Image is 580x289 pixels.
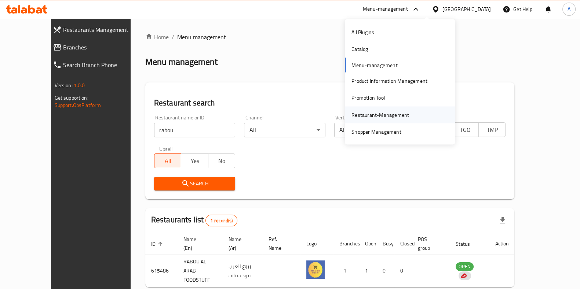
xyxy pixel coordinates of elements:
td: 0 [394,255,412,287]
a: Home [145,33,169,41]
span: Search [160,179,230,188]
div: All [334,123,416,137]
span: A [568,5,570,13]
td: RABOU AL ARAB FOODSTUFF [178,255,223,287]
span: 1 record(s) [206,217,237,224]
span: Ref. Name [268,235,292,252]
span: POS group [418,235,441,252]
span: 1.0.0 [74,81,85,90]
th: Action [489,233,514,255]
span: Yes [184,156,205,166]
span: ID [151,240,165,248]
td: ربوع العرب فود ستاف [223,255,262,287]
div: Menu-management [363,5,408,14]
a: Restaurants Management [47,21,148,38]
span: Search Branch Phone [63,60,142,69]
td: 615486 [145,255,178,287]
span: Menu management [177,33,226,41]
button: TMP [478,122,506,137]
input: Search for restaurant name or ID.. [154,123,236,137]
li: / [172,33,174,41]
span: Name (Ar) [229,235,253,252]
td: 1 [359,255,377,287]
span: Get support on: [55,93,88,103]
div: All Plugins [351,28,374,36]
h2: Menu management [145,56,218,68]
div: Restaurant-Management [351,111,409,119]
button: Search [154,177,236,190]
span: Version: [55,81,73,90]
button: No [208,153,236,168]
td: 0 [377,255,394,287]
img: RABOU AL ARAB FOODSTUFF [306,260,325,279]
div: Shopper Management [351,128,401,136]
td: 1 [333,255,359,287]
div: [GEOGRAPHIC_DATA] [442,5,491,13]
button: All [154,153,182,168]
table: enhanced table [145,233,515,287]
div: Catalog [351,45,368,53]
span: Status [456,240,479,248]
span: TGO [455,125,476,135]
h2: Restaurant search [154,97,506,108]
div: Indicates that the vendor menu management has been moved to DH Catalog service [459,271,471,280]
div: Product Information Management [351,77,427,85]
th: Logo [300,233,333,255]
span: Name (En) [183,235,214,252]
span: All [157,156,179,166]
nav: breadcrumb [145,33,515,41]
button: TGO [451,122,479,137]
th: Closed [394,233,412,255]
th: Busy [377,233,394,255]
label: Upsell [159,146,173,151]
span: Restaurants Management [63,25,142,34]
h2: Restaurants list [151,214,237,226]
a: Support.OpsPlatform [55,100,101,110]
th: Branches [333,233,359,255]
a: Branches [47,38,148,56]
img: delivery hero logo [460,273,467,279]
button: Yes [181,153,208,168]
div: All [244,123,325,137]
span: Branches [63,43,142,52]
span: TMP [482,125,503,135]
th: Open [359,233,377,255]
div: Promotion Tool [351,94,385,102]
div: Total records count [205,215,237,226]
div: Export file [494,212,511,229]
span: OPEN [456,262,474,271]
a: Search Branch Phone [47,56,148,74]
span: No [211,156,233,166]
